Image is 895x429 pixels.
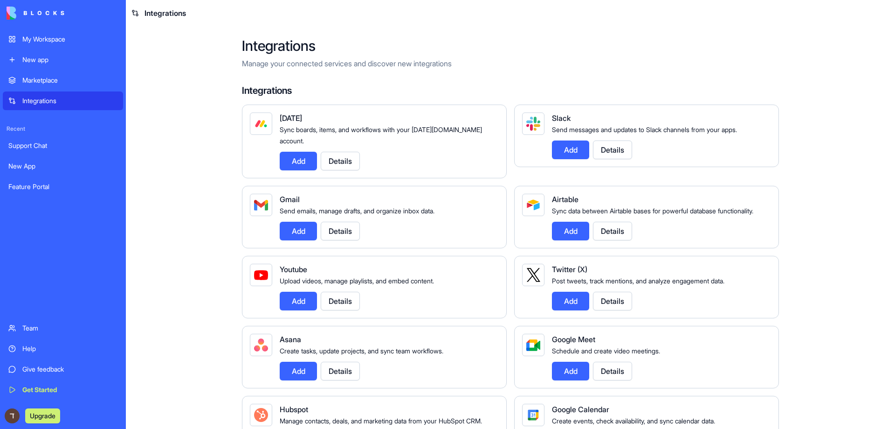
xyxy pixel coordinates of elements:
[280,152,317,170] button: Add
[280,347,443,355] span: Create tasks, update projects, and sync team workflows.
[552,222,589,240] button: Add
[8,182,117,191] div: Feature Portal
[280,417,482,425] span: Manage contacts, deals, and marketing data from your HubSpot CRM.
[280,265,307,274] span: Youtube
[8,162,117,171] div: New App
[280,195,300,204] span: Gmail
[3,319,123,338] a: Team
[7,7,64,20] img: logo
[321,222,360,240] button: Details
[552,265,587,274] span: Twitter (X)
[3,136,123,155] a: Support Chat
[22,324,117,333] div: Team
[280,222,317,240] button: Add
[3,50,123,69] a: New app
[552,141,589,159] button: Add
[3,339,123,358] a: Help
[552,347,660,355] span: Schedule and create video meetings.
[22,76,117,85] div: Marketplace
[22,35,117,44] div: My Workspace
[280,113,302,123] span: [DATE]
[242,58,779,69] p: Manage your connected services and discover new integrations
[552,207,753,215] span: Sync data between Airtable bases for powerful database functionality.
[552,335,595,344] span: Google Meet
[5,408,20,423] img: ACg8ocK6-HCFhYZYZXS4j9vxc9fvCo-snIC4PGomg_KXjjGNFaHNxw=s96-c
[552,417,715,425] span: Create events, check availability, and sync calendar data.
[552,195,578,204] span: Airtable
[280,292,317,310] button: Add
[8,141,117,150] div: Support Chat
[25,408,60,423] button: Upgrade
[22,385,117,394] div: Get Started
[593,141,632,159] button: Details
[552,277,724,285] span: Post tweets, track mentions, and analyze engagement data.
[280,362,317,380] button: Add
[552,362,589,380] button: Add
[280,126,482,145] span: Sync boards, items, and workflows with your [DATE][DOMAIN_NAME] account.
[3,177,123,196] a: Feature Portal
[593,222,632,240] button: Details
[3,125,123,133] span: Recent
[3,380,123,399] a: Get Started
[552,405,609,414] span: Google Calendar
[593,292,632,310] button: Details
[321,292,360,310] button: Details
[280,335,301,344] span: Asana
[3,360,123,379] a: Give feedback
[25,411,60,420] a: Upgrade
[593,362,632,380] button: Details
[321,152,360,170] button: Details
[552,113,571,123] span: Slack
[3,157,123,176] a: New App
[22,96,117,105] div: Integrations
[280,207,434,215] span: Send emails, manage drafts, and organize inbox data.
[22,344,117,353] div: Help
[552,292,589,310] button: Add
[22,365,117,374] div: Give feedback
[3,30,123,49] a: My Workspace
[242,84,779,97] h4: Integrations
[242,37,779,54] h2: Integrations
[3,91,123,110] a: Integrations
[552,126,737,134] span: Send messages and updates to Slack channels from your apps.
[22,55,117,64] div: New app
[280,405,308,414] span: Hubspot
[145,7,186,19] span: Integrations
[321,362,360,380] button: Details
[3,71,123,90] a: Marketplace
[280,277,434,285] span: Upload videos, manage playlists, and embed content.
